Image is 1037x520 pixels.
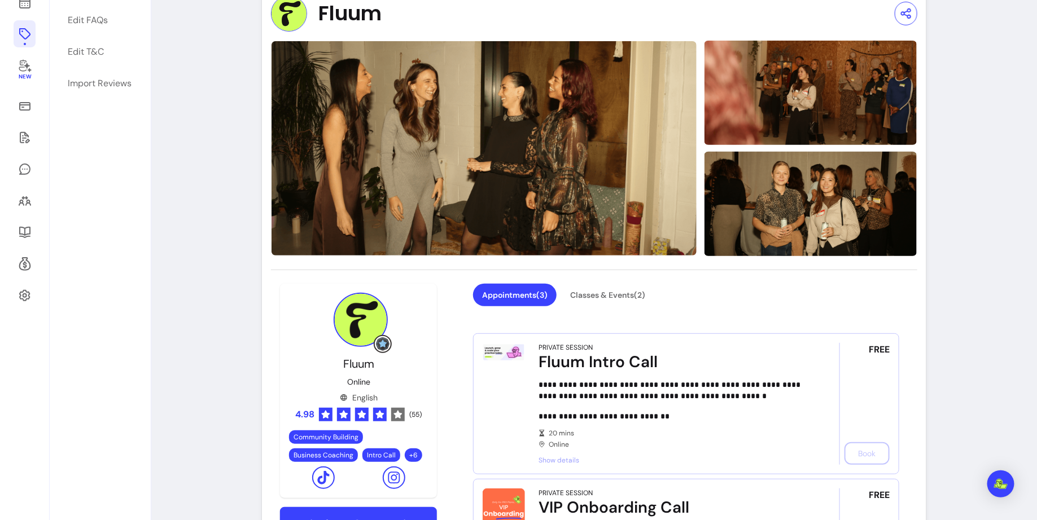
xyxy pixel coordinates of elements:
img: image-1 [704,39,917,146]
span: Community Building [294,433,358,442]
a: Edit T&C [61,38,139,65]
a: Clients [14,187,36,214]
a: Waivers [14,124,36,151]
div: Open Intercom Messenger [987,470,1014,497]
a: Settings [14,282,36,309]
div: Online [539,429,808,449]
span: 20 mins [549,429,808,438]
img: image-0 [271,41,697,256]
span: + 6 [407,451,420,460]
span: ( 55 ) [409,410,422,419]
a: Resources [14,219,36,246]
img: Provider image [334,293,388,347]
a: New [14,52,36,88]
span: Fluum [318,2,382,25]
span: Intro Call [367,451,396,460]
span: Fluum [343,356,374,371]
span: Business Coaching [294,451,353,460]
p: Online [347,376,370,387]
span: Show details [539,456,808,465]
div: Edit T&C [68,45,104,59]
span: FREE [869,343,890,356]
div: Private Session [539,343,593,352]
div: Fluum Intro Call [539,352,808,372]
div: Private Session [539,488,593,497]
a: Sales [14,92,36,120]
a: My Messages [14,156,36,183]
img: Grow [376,337,390,351]
div: VIP Onboarding Call [539,497,808,518]
img: Fluum Intro Call [483,343,525,362]
span: 4.98 [295,408,314,421]
span: New [18,73,30,81]
div: Edit FAQs [68,14,108,27]
a: Offerings [14,20,36,47]
div: English [340,392,378,403]
a: Import Reviews [61,70,139,97]
img: image-2 [704,150,917,257]
a: Edit FAQs [61,7,139,34]
a: Refer & Earn [14,250,36,277]
span: FREE [869,488,890,502]
div: Import Reviews [68,77,132,90]
button: Appointments(3) [473,284,557,306]
button: Classes & Events(2) [561,284,654,306]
